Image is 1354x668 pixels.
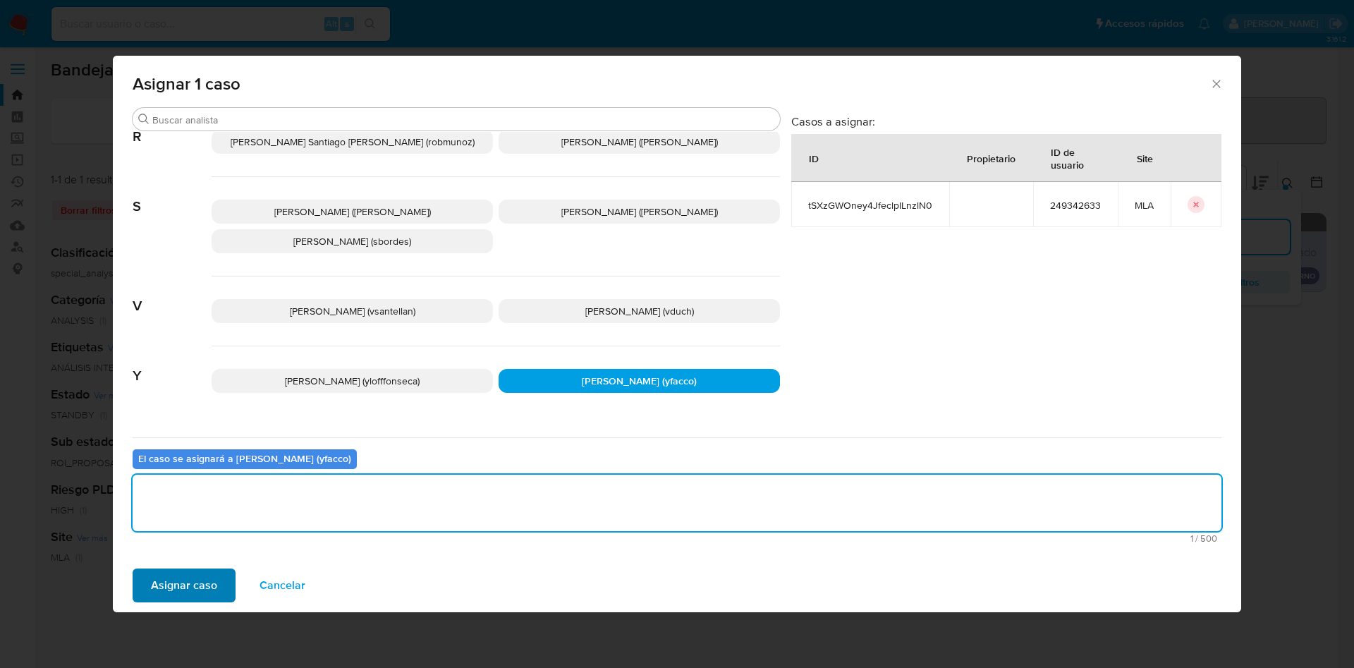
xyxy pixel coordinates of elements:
h3: Casos a asignar: [791,114,1221,128]
div: [PERSON_NAME] ([PERSON_NAME]) [212,200,493,224]
div: [PERSON_NAME] (yfacco) [499,369,780,393]
div: [PERSON_NAME] ([PERSON_NAME]) [499,130,780,154]
div: [PERSON_NAME] Santiago [PERSON_NAME] (robmunoz) [212,130,493,154]
span: Cancelar [260,570,305,601]
span: V [133,277,212,315]
div: [PERSON_NAME] ([PERSON_NAME]) [499,200,780,224]
div: Propietario [950,141,1032,175]
span: [PERSON_NAME] (yfacco) [582,374,697,388]
span: Asignar 1 caso [133,75,1209,92]
div: [PERSON_NAME] (sbordes) [212,229,493,253]
div: [PERSON_NAME] (vduch) [499,299,780,323]
button: Asignar caso [133,569,236,602]
span: [PERSON_NAME] Santiago [PERSON_NAME] (robmunoz) [231,135,475,149]
span: Asignar caso [151,570,217,601]
span: tSXzGWOney4JfeclpILnzlN0 [808,199,932,212]
span: Y [133,346,212,384]
div: [PERSON_NAME] (vsantellan) [212,299,493,323]
span: [PERSON_NAME] (vsantellan) [290,304,415,318]
input: Buscar analista [152,114,774,126]
button: Buscar [138,114,150,125]
span: [PERSON_NAME] (ylofffonseca) [285,374,420,388]
div: ID de usuario [1034,135,1117,181]
span: [PERSON_NAME] ([PERSON_NAME]) [274,205,431,219]
div: [PERSON_NAME] (ylofffonseca) [212,369,493,393]
span: Máximo 500 caracteres [137,534,1217,543]
button: Cerrar ventana [1209,77,1222,90]
span: [PERSON_NAME] (sbordes) [293,234,411,248]
div: assign-modal [113,56,1241,612]
span: [PERSON_NAME] ([PERSON_NAME]) [561,135,718,149]
button: Cancelar [241,569,324,602]
span: S [133,177,212,215]
span: 249342633 [1050,199,1101,212]
span: [PERSON_NAME] ([PERSON_NAME]) [561,205,718,219]
span: MLA [1135,199,1154,212]
div: Site [1120,141,1170,175]
button: icon-button [1188,196,1204,213]
span: [PERSON_NAME] (vduch) [585,304,694,318]
b: El caso se asignará a [PERSON_NAME] (yfacco) [138,451,351,466]
div: ID [792,141,836,175]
